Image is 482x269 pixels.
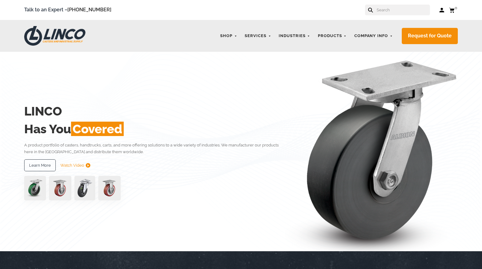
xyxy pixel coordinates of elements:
img: LINCO CASTERS & INDUSTRIAL SUPPLY [24,26,85,46]
a: Learn More [24,159,56,172]
a: Shop [217,30,240,42]
a: Log in [439,7,444,13]
h2: Has You [24,120,284,138]
a: Watch Video [60,159,90,172]
a: 0 [449,6,458,14]
img: capture-59611-removebg-preview-1.png [49,176,71,200]
h2: LINCO [24,102,284,120]
input: Search [376,5,430,15]
a: [PHONE_NUMBER] [67,7,111,13]
img: pn3orx8a-94725-1-1-.png [24,176,46,200]
img: subtract.png [86,163,90,168]
img: linco_caster [285,52,458,251]
a: Company Info [351,30,396,42]
a: Products [315,30,350,42]
span: 0 [455,6,457,10]
span: Talk to an Expert – [24,6,111,14]
p: A product portfolio of casters, handtrucks, carts, and more offering solutions to a wide variety ... [24,142,284,155]
a: Services [242,30,274,42]
a: Request for Quote [402,28,458,44]
img: lvwpp200rst849959jpg-30522-removebg-preview-1.png [74,176,95,200]
a: Industries [276,30,313,42]
img: capture-59611-removebg-preview-1.png [98,176,121,200]
span: Covered [71,122,124,136]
